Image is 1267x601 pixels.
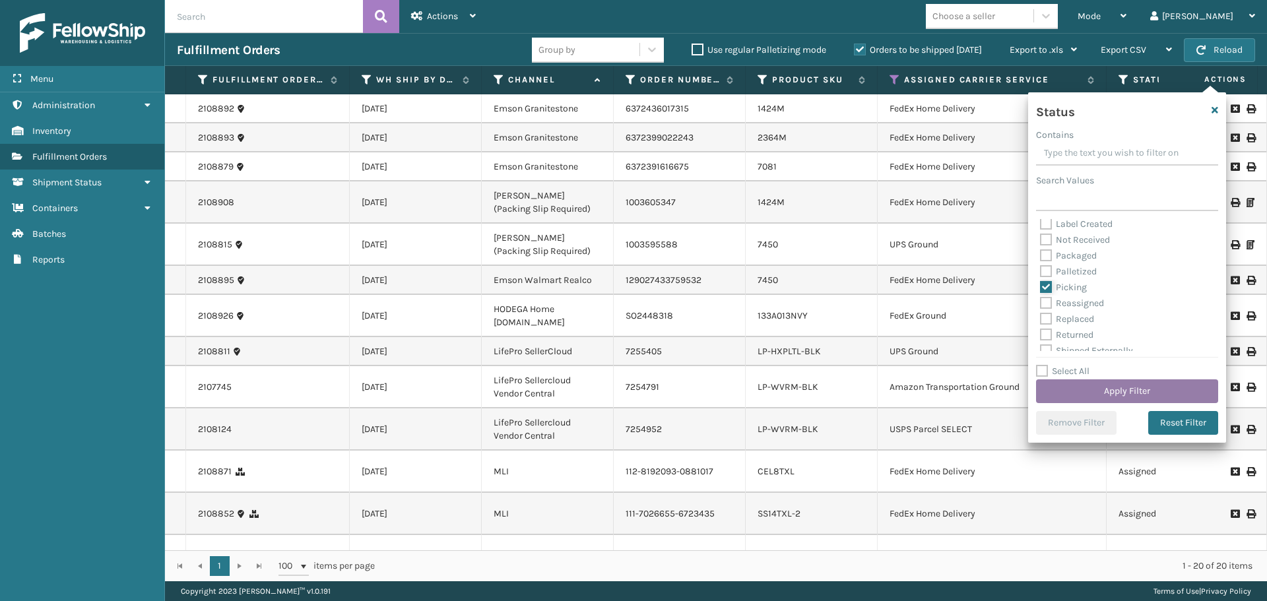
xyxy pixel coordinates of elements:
[1036,128,1074,142] label: Contains
[482,337,614,366] td: LifePro SellerCloud
[177,42,280,58] h3: Fulfillment Orders
[32,203,78,214] span: Containers
[1040,345,1133,356] label: Shipped Externally
[614,152,746,181] td: 6372391616675
[614,94,746,123] td: 6372436017315
[427,11,458,22] span: Actions
[614,295,746,337] td: SO2448318
[20,13,145,53] img: logo
[1040,282,1087,293] label: Picking
[1107,535,1239,577] td: Assigned
[350,408,482,451] td: [DATE]
[614,266,746,295] td: 129027433759532
[32,254,65,265] span: Reports
[212,74,324,86] label: Fulfillment Order Id
[878,266,1107,295] td: FedEx Home Delivery
[614,366,746,408] td: 7254791
[482,224,614,266] td: [PERSON_NAME] (Packing Slip Required)
[350,123,482,152] td: [DATE]
[758,381,818,393] a: LP-WVRM-BLK
[854,44,982,55] label: Orders to be shipped [DATE]
[758,161,777,172] a: 7081
[350,493,482,535] td: [DATE]
[1231,425,1239,434] i: Request to Be Cancelled
[350,181,482,224] td: [DATE]
[1231,133,1239,142] i: Request to Be Cancelled
[878,337,1107,366] td: UPS Ground
[614,535,746,577] td: 111-7026655-6723435
[1231,162,1239,172] i: Request to Be Cancelled
[1231,509,1239,519] i: Request to Be Cancelled
[278,556,375,576] span: items per page
[758,424,818,435] a: LP-WVRM-BLK
[1231,383,1239,392] i: Request to Be Cancelled
[32,151,107,162] span: Fulfillment Orders
[1040,313,1094,325] label: Replaced
[1247,311,1254,321] i: Print Label
[1153,586,1199,596] a: Terms of Use
[350,451,482,493] td: [DATE]
[1184,38,1255,62] button: Reload
[1231,104,1239,113] i: Request to Be Cancelled
[393,559,1252,573] div: 1 - 20 of 20 items
[1148,411,1218,435] button: Reset Filter
[1201,586,1251,596] a: Privacy Policy
[482,535,614,577] td: MLI
[1247,240,1254,249] i: Print Packing Slip
[538,43,575,57] div: Group by
[482,152,614,181] td: Emson Granitestone
[878,94,1107,123] td: FedEx Home Delivery
[350,152,482,181] td: [DATE]
[878,408,1107,451] td: USPS Parcel SELECT
[758,132,787,143] a: 2364M
[482,451,614,493] td: MLI
[1040,329,1093,340] label: Returned
[614,337,746,366] td: 7255405
[1247,198,1254,207] i: Print Packing Slip
[1036,411,1117,435] button: Remove Filter
[932,9,995,23] div: Choose a seller
[350,94,482,123] td: [DATE]
[1247,425,1254,434] i: Print Label
[1247,104,1254,113] i: Print Label
[614,408,746,451] td: 7254952
[482,366,614,408] td: LifePro Sellercloud Vendor Central
[350,295,482,337] td: [DATE]
[1231,198,1239,207] i: Print Label
[1107,493,1239,535] td: Assigned
[1247,509,1254,519] i: Print Label
[32,177,102,188] span: Shipment Status
[1247,383,1254,392] i: Print Label
[198,345,230,358] a: 2108811
[1036,100,1074,120] h4: Status
[1040,298,1104,309] label: Reassigned
[350,366,482,408] td: [DATE]
[614,181,746,224] td: 1003605347
[1231,467,1239,476] i: Request to Be Cancelled
[878,535,1107,577] td: FedEx Home Delivery
[32,125,71,137] span: Inventory
[772,74,852,86] label: Product SKU
[1247,467,1254,476] i: Print Label
[614,123,746,152] td: 6372399022243
[350,266,482,295] td: [DATE]
[482,493,614,535] td: MLI
[1036,174,1094,187] label: Search Values
[1040,218,1113,230] label: Label Created
[758,346,821,357] a: LP-HXPLTL-BLK
[181,581,331,601] p: Copyright 2023 [PERSON_NAME]™ v 1.0.191
[350,337,482,366] td: [DATE]
[1133,74,1213,86] label: Status
[758,274,778,286] a: 7450
[1247,133,1254,142] i: Print Label
[878,152,1107,181] td: FedEx Home Delivery
[210,556,230,576] a: 1
[614,493,746,535] td: 111-7026655-6723435
[482,266,614,295] td: Emson Walmart Realco
[1107,451,1239,493] td: Assigned
[1040,234,1110,245] label: Not Received
[1247,162,1254,172] i: Print Label
[350,224,482,266] td: [DATE]
[1247,347,1254,356] i: Print Label
[614,451,746,493] td: 112-8192093-0881017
